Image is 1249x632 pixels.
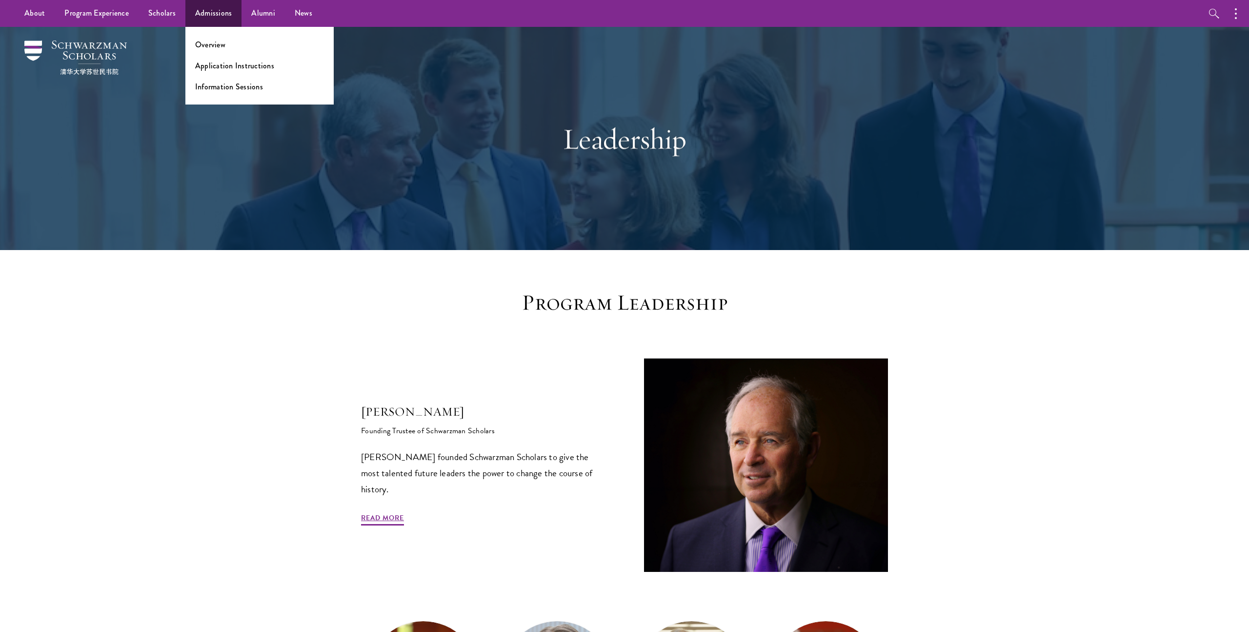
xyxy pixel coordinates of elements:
[195,81,263,92] a: Information Sessions
[361,403,605,420] h5: [PERSON_NAME]
[456,121,793,156] h1: Leadership
[361,420,605,437] h6: Founding Trustee of Schwarzman Scholars
[195,39,225,50] a: Overview
[361,512,404,527] a: Read More
[24,41,127,75] img: Schwarzman Scholars
[473,289,776,316] h3: Program Leadership
[361,449,605,497] p: [PERSON_NAME] founded Schwarzman Scholars to give the most talented future leaders the power to c...
[195,60,274,71] a: Application Instructions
